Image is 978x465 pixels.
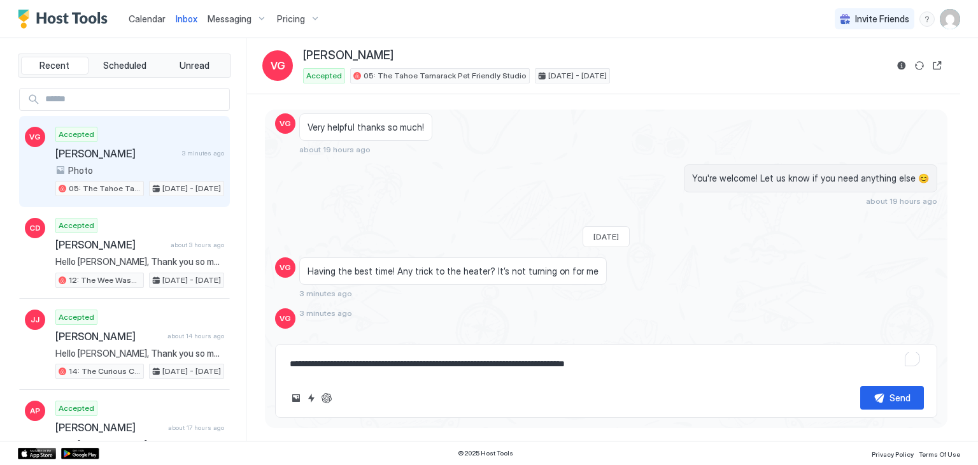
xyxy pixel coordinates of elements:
button: Scheduled [91,57,159,75]
span: Having the best time! Any trick to the heater? It’s not turning on for me [308,266,599,277]
button: Open reservation [930,58,945,73]
span: [DATE] - [DATE] [162,275,221,286]
span: 12: The Wee Washoe Pet-Friendly Studio [69,275,141,286]
span: VG [280,118,291,129]
span: VG [280,313,291,324]
span: Pricing [277,13,305,25]
span: [PERSON_NAME] [303,48,393,63]
a: Host Tools Logo [18,10,113,29]
span: about 14 hours ago [167,332,224,340]
span: [DATE] [593,232,619,241]
a: Terms Of Use [919,447,960,460]
a: Google Play Store [61,448,99,459]
span: [DATE] - [DATE] [162,366,221,377]
span: Hello [PERSON_NAME], Thank you so much for your booking! We'll send the check-in instructions [DA... [55,439,224,450]
span: You're welcome! Let us know if you need anything else 😊 [692,173,929,184]
span: Terms Of Use [919,450,960,458]
span: [DATE] - [DATE] [548,70,607,82]
button: Upload image [288,390,304,406]
div: menu [919,11,935,27]
span: 05: The Tahoe Tamarack Pet Friendly Studio [69,183,141,194]
span: [PERSON_NAME] [55,238,166,251]
span: AP [30,405,40,417]
span: Accepted [59,220,94,231]
span: Accepted [59,403,94,414]
span: Accepted [59,129,94,140]
a: Privacy Policy [872,447,914,460]
span: © 2025 Host Tools [458,449,513,457]
input: Input Field [40,89,229,110]
a: Calendar [129,12,166,25]
span: about 17 hours ago [168,424,224,432]
span: Scheduled [103,60,146,71]
span: Hello [PERSON_NAME], Thank you so much for your booking! We'll send the check-in instructions on ... [55,256,224,268]
span: Messaging [208,13,252,25]
button: ChatGPT Auto Reply [319,390,334,406]
button: Sync reservation [912,58,927,73]
span: Recent [39,60,69,71]
span: Hello [PERSON_NAME], Thank you so much for your booking! We'll send the check-in instructions [DA... [55,348,224,359]
span: [PERSON_NAME] [55,147,177,160]
button: Recent [21,57,89,75]
div: User profile [940,9,960,29]
span: Unread [180,60,209,71]
span: 05: The Tahoe Tamarack Pet Friendly Studio [364,70,527,82]
span: Invite Friends [855,13,909,25]
span: Calendar [129,13,166,24]
button: Reservation information [894,58,909,73]
span: VG [271,58,285,73]
span: 3 minutes ago [182,149,224,157]
div: Send [889,391,911,404]
span: Accepted [306,70,342,82]
span: about 19 hours ago [866,196,937,206]
span: Photo [68,165,93,176]
span: VG [280,262,291,273]
a: Inbox [176,12,197,25]
span: Very helpful thanks so much! [308,122,424,133]
span: CD [29,222,41,234]
span: [DATE] - [DATE] [162,183,221,194]
span: Inbox [176,13,197,24]
span: [PERSON_NAME] [55,421,163,434]
span: Privacy Policy [872,450,914,458]
button: Quick reply [304,390,319,406]
div: tab-group [18,54,231,78]
button: Unread [160,57,228,75]
textarea: To enrich screen reader interactions, please activate Accessibility in Grammarly extension settings [288,352,924,376]
span: about 3 hours ago [171,241,224,249]
span: about 19 hours ago [299,145,371,154]
span: 14: The Curious Cub Pet Friendly Studio [69,366,141,377]
span: 3 minutes ago [299,308,352,318]
button: Send [860,386,924,410]
span: 3 minutes ago [299,289,352,298]
span: [PERSON_NAME] [55,330,162,343]
span: JJ [31,314,39,325]
a: App Store [18,448,56,459]
span: VG [29,131,41,143]
span: Accepted [59,311,94,323]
